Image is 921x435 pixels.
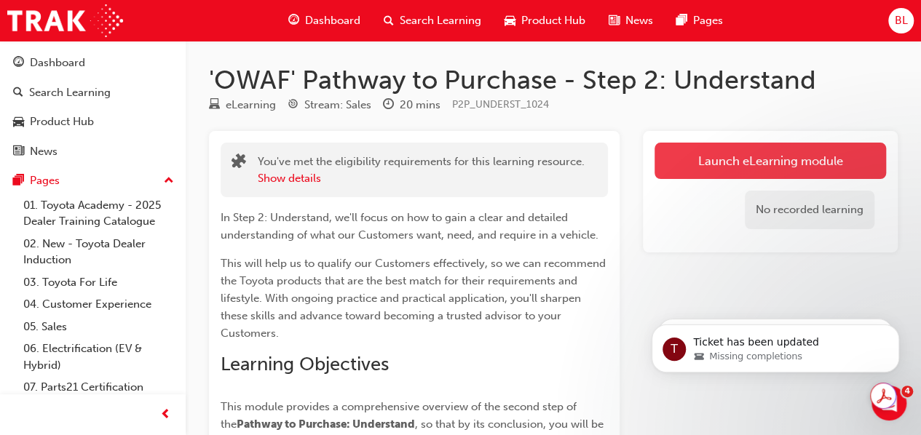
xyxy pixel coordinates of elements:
[372,6,493,36] a: search-iconSearch Learning
[17,376,180,399] a: 07. Parts21 Certification
[383,99,394,112] span: clock-icon
[625,12,653,29] span: News
[13,145,24,159] span: news-icon
[745,191,874,229] div: No recorded learning
[17,194,180,233] a: 01. Toyota Academy - 2025 Dealer Training Catalogue
[383,96,440,114] div: Duration
[304,97,371,113] div: Stream: Sales
[164,172,174,191] span: up-icon
[400,12,481,29] span: Search Learning
[505,12,515,30] span: car-icon
[7,4,123,37] img: Trak
[288,12,299,30] span: guage-icon
[665,6,735,36] a: pages-iconPages
[232,155,246,172] span: puzzle-icon
[452,98,549,111] span: Learning resource code
[655,143,886,179] a: Launch eLearning module
[6,108,180,135] a: Product Hub
[221,353,389,375] span: Learning Objectives
[17,293,180,316] a: 04. Customer Experience
[17,233,180,271] a: 02. New - Toyota Dealer Induction
[609,12,620,30] span: news-icon
[277,6,372,36] a: guage-iconDashboard
[221,257,609,340] span: This will help us to qualify our Customers effectively, so we can recommend the Toyota products t...
[237,418,415,431] span: Pathway to Purchase: Understand
[6,138,180,165] a: News
[209,64,898,96] h1: 'OWAF' Pathway to Purchase - Step 2: Understand
[597,6,665,36] a: news-iconNews
[493,6,597,36] a: car-iconProduct Hub
[13,175,24,188] span: pages-icon
[13,87,23,100] span: search-icon
[209,96,276,114] div: Type
[6,167,180,194] button: Pages
[221,400,580,431] span: This module provides a comprehensive overview of the second step of the
[6,49,180,76] a: Dashboard
[894,12,907,29] span: BL
[160,406,171,424] span: prev-icon
[258,170,321,187] button: Show details
[6,47,180,167] button: DashboardSearch LearningProduct HubNews
[288,99,299,112] span: target-icon
[226,97,276,113] div: eLearning
[258,153,585,186] div: You've met the eligibility requirements for this learning resource.
[630,294,921,396] iframe: Intercom notifications message
[30,143,58,160] div: News
[693,12,723,29] span: Pages
[29,84,111,101] div: Search Learning
[6,79,180,106] a: Search Learning
[384,12,394,30] span: search-icon
[30,113,94,130] div: Product Hub
[17,316,180,338] a: 05. Sales
[13,57,24,70] span: guage-icon
[30,172,60,189] div: Pages
[288,96,371,114] div: Stream
[888,8,914,33] button: BL
[400,97,440,113] div: 20 mins
[17,338,180,376] a: 06. Electrification (EV & Hybrid)
[305,12,360,29] span: Dashboard
[17,271,180,294] a: 03. Toyota For Life
[13,116,24,129] span: car-icon
[521,12,585,29] span: Product Hub
[676,12,687,30] span: pages-icon
[221,211,598,242] span: In Step 2: Understand, we'll focus on how to gain a clear and detailed understanding of what our ...
[30,55,85,71] div: Dashboard
[209,99,220,112] span: learningResourceType_ELEARNING-icon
